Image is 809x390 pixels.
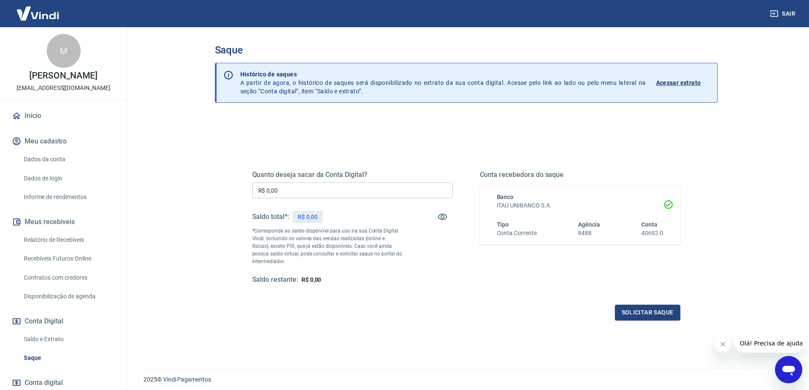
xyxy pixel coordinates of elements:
span: R$ 0,00 [302,276,321,283]
button: Meus recebíveis [10,213,117,231]
p: 2025 © [144,375,789,384]
span: Olá! Precisa de ajuda? [5,6,71,13]
a: Disponibilização de agenda [20,288,117,305]
h6: Conta Corrente [497,229,537,238]
a: Saque [20,349,117,367]
a: Saldo e Extrato [20,331,117,348]
p: *Corresponde ao saldo disponível para uso na sua Conta Digital Vindi. Incluindo os valores das ve... [252,227,403,265]
button: Meu cadastro [10,132,117,151]
p: Histórico de saques [240,70,646,79]
button: Sair [768,6,799,22]
iframe: Mensagem da empresa [735,334,802,353]
span: Conta digital [25,377,63,389]
h5: Quanto deseja sacar da Conta Digital? [252,171,453,179]
a: Dados de login [20,170,117,187]
button: Solicitar saque [615,305,680,320]
a: Contratos com credores [20,269,117,286]
span: Tipo [497,221,509,228]
a: Relatório de Recebíveis [20,231,117,249]
h5: Saldo restante: [252,275,298,284]
iframe: Fechar mensagem [714,336,731,353]
iframe: Botão para abrir a janela de mensagens [775,356,802,383]
p: A partir de agora, o histórico de saques será disponibilizado no extrato da sua conta digital. Ac... [240,70,646,95]
h6: 8488 [578,229,600,238]
p: [EMAIL_ADDRESS][DOMAIN_NAME] [17,84,110,93]
a: Informe de rendimentos [20,188,117,206]
h3: Saque [215,44,718,56]
h5: Conta recebedora do saque [480,171,680,179]
a: Dados da conta [20,151,117,168]
p: [PERSON_NAME] [29,71,97,80]
img: Vindi [10,0,65,26]
span: Conta [641,221,657,228]
button: Conta Digital [10,312,117,331]
div: M [47,34,81,68]
span: Banco [497,194,514,200]
span: Agência [578,221,600,228]
h6: ITAÚ UNIBANCO S.A. [497,201,663,210]
h5: Saldo total*: [252,213,289,221]
a: Acessar extrato [656,70,710,95]
a: Início [10,107,117,125]
a: Recebíveis Futuros Online [20,250,117,267]
h6: 40692-0 [641,229,663,238]
p: Acessar extrato [656,79,701,87]
a: Vindi Pagamentos [163,376,211,383]
p: R$ 0,00 [298,213,318,222]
